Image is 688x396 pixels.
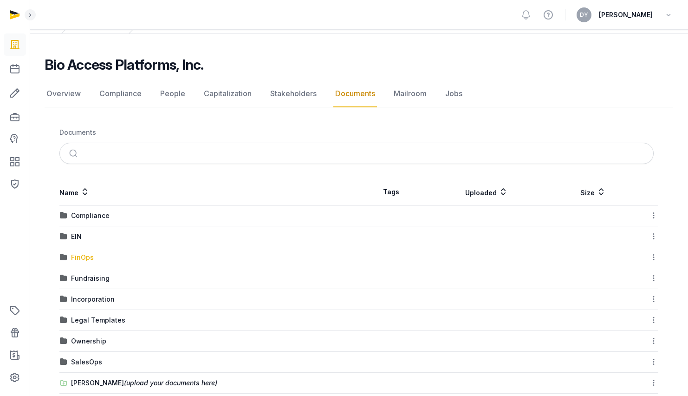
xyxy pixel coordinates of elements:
div: EIN [71,232,82,241]
img: folder.svg [60,317,67,324]
button: DY [577,7,591,22]
th: Tags [359,179,423,205]
h2: Bio Access Platforms, Inc. [45,56,204,73]
div: Legal Templates [71,316,125,325]
div: Incorporation [71,295,115,304]
th: Uploaded [423,179,550,205]
img: folder.svg [60,296,67,303]
img: folder.svg [60,275,67,282]
nav: Breadcrumb [59,122,658,143]
img: folder.svg [60,358,67,366]
iframe: Chat Widget [642,351,688,396]
div: Fundraising [71,274,110,283]
img: folder.svg [60,212,67,219]
span: DY [580,12,588,18]
a: Jobs [443,80,464,107]
a: People [158,80,187,107]
img: folder-upload.svg [60,379,67,387]
th: Name [59,179,359,205]
a: Overview [45,80,83,107]
a: Compliance [97,80,143,107]
img: folder.svg [60,337,67,345]
span: [PERSON_NAME] [599,9,653,20]
div: [PERSON_NAME] [71,378,217,388]
img: folder.svg [60,254,67,261]
th: Size [550,179,636,205]
a: Mailroom [392,80,428,107]
a: Documents [333,80,377,107]
nav: Tabs [45,80,673,107]
span: (upload your documents here) [124,379,217,387]
a: Stakeholders [268,80,318,107]
div: Compliance [71,211,110,220]
div: SalesOps [71,357,102,367]
button: Submit [64,143,85,164]
a: Capitalization [202,80,253,107]
div: Documents [59,128,96,137]
div: Ownership [71,337,106,346]
div: FinOps [71,253,94,262]
img: folder.svg [60,233,67,240]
